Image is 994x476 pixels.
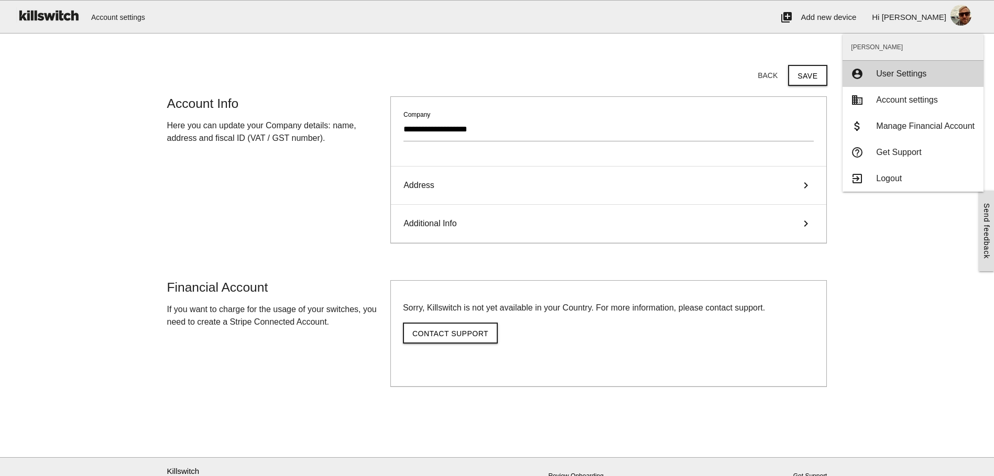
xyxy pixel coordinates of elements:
[798,179,814,192] i: keyboard_arrow_right
[843,34,984,60] span: [PERSON_NAME]
[946,1,976,30] img: ACg8ocKVzcVWU8fk7HYeYr36Ta2uj4HMLgsA7n2TusuUf9LiA2Dl3ahM=s96-c
[801,13,856,21] span: Add new device
[851,173,864,184] i: exit_to_app
[876,148,921,157] span: Get Support
[167,119,380,145] p: Here you can update your Company details: name, address and fiscal ID (VAT / GST number).
[403,217,456,230] span: Additional Info
[167,280,268,294] span: Financial Account
[979,191,994,271] a: Send feedback
[851,94,864,106] i: business
[876,174,902,183] span: Logout
[403,179,434,192] span: Address
[843,139,984,165] a: help_outlineGet Support
[167,467,200,475] a: Killswitch
[851,68,864,80] i: account_circle
[16,1,81,30] img: ks-logo-black-160-b.png
[876,69,926,78] span: User Settings
[780,1,793,34] i: add_to_photos
[167,96,239,110] span: Account Info
[403,110,430,119] label: Company
[851,147,864,158] i: help_outline
[872,13,879,21] span: Hi
[876,95,937,104] span: Account settings
[788,65,827,86] button: Save
[882,13,946,21] span: [PERSON_NAME]
[167,303,380,328] p: If you want to charge for the usage of your switches, you need to create a Stripe Connected Account.
[403,323,498,344] a: contact support
[851,120,864,132] i: attach_money
[749,66,786,85] button: Back
[798,217,814,230] i: keyboard_arrow_right
[403,302,815,314] p: Sorry, Killswitch is not yet available in your Country. For more information, please contact supp...
[91,1,145,34] span: Account settings
[876,121,975,130] span: Manage Financial Account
